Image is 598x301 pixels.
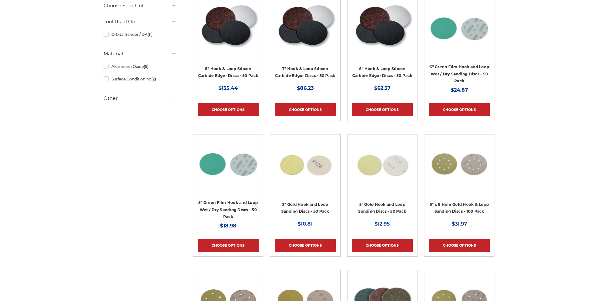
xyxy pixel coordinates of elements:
img: 2 inch hook loop sanding discs gold [275,139,336,189]
img: Side-by-side 5-inch green film hook and loop sanding disc p60 grit and loop back [198,139,259,189]
span: (2) [151,77,156,81]
h5: Material [104,50,176,57]
span: (9) [144,64,148,69]
span: $10.81 [298,221,313,227]
span: $62.37 [374,85,391,91]
img: Silicon Carbide 6" Hook & Loop Edger Discs [352,3,413,53]
img: 3 inch gold hook and loop sanding discs [352,139,413,189]
a: Choose Options [429,103,490,116]
a: Choose Options [198,239,259,252]
a: Choose Options [275,239,336,252]
span: $31.97 [452,221,467,227]
h5: Other [104,95,176,102]
img: Silicon Carbide 8" Hook & Loop Edger Discs [198,3,259,53]
h5: Tool Used On [104,18,176,25]
a: 2 inch hook loop sanding discs gold [275,139,336,219]
a: Silicon Carbide 7" Hook & Loop Edger Discs [275,3,336,84]
span: $86.23 [297,85,314,91]
a: Choose Options [429,239,490,252]
a: Side-by-side 5-inch green film hook and loop sanding disc p60 grit and loop back [198,139,259,219]
a: Silicon Carbide 8" Hook & Loop Edger Discs [198,3,259,84]
img: Silicon Carbide 7" Hook & Loop Edger Discs [275,3,336,53]
img: 5 inch 8 hole gold velcro disc stack [429,139,490,189]
a: 3 inch gold hook and loop sanding discs [352,139,413,219]
a: 6-inch 60-grit green film hook and loop sanding discs with fast cutting aluminum oxide for coarse... [429,3,490,84]
span: (11) [148,32,153,37]
a: Orbital Sander / DA [104,29,176,40]
a: 5 inch 8 hole gold velcro disc stack [429,139,490,219]
h5: Choose Your Grit [104,2,176,9]
a: Choose Options [275,103,336,116]
span: $135.44 [218,85,238,91]
img: 6-inch 60-grit green film hook and loop sanding discs with fast cutting aluminum oxide for coarse... [429,3,490,53]
a: Silicon Carbide 6" Hook & Loop Edger Discs [352,3,413,84]
a: Choose Options [198,103,259,116]
span: $12.95 [374,221,390,227]
a: Aluminum Oxide [104,61,176,72]
a: Choose Options [352,239,413,252]
a: Surface Conditioning [104,74,176,85]
a: Choose Options [352,103,413,116]
span: $18.98 [220,223,236,229]
span: $24.87 [451,87,468,93]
